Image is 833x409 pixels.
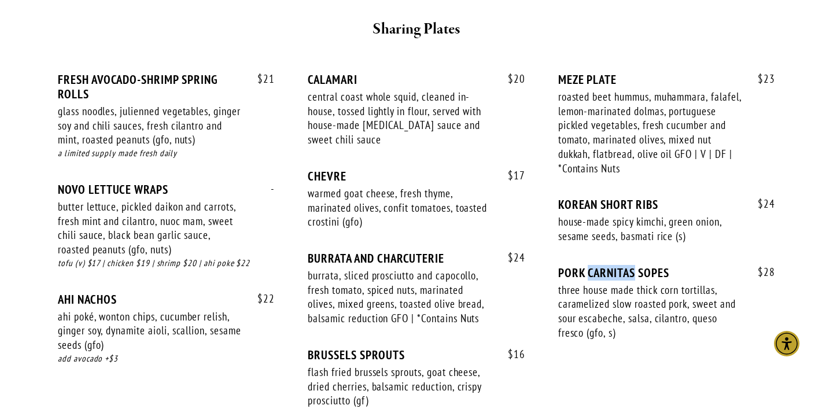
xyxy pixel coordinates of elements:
span: $ [508,168,514,182]
span: $ [758,72,764,86]
div: AHI NACHOS [58,292,275,307]
div: warmed goat cheese, fresh thyme, marinated olives, confit tomatoes, toasted crostini (gfo) [308,186,492,229]
div: FRESH AVOCADO-SHRIMP SPRING ROLLS [58,72,275,101]
div: butter lettuce, pickled daikon and carrots, fresh mint and cilantro, nuoc mam, sweet chili sauce,... [58,200,242,257]
div: NOVO LETTUCE WRAPS [58,182,275,197]
span: 23 [746,72,775,86]
div: KOREAN SHORT RIBS [558,197,775,212]
div: central coast whole squid, cleaned in-house, tossed lightly in flour, served with house-made [MED... [308,90,492,147]
span: 16 [496,348,525,361]
div: glass noodles, julienned vegetables, ginger soy and chili sauces, fresh cilantro and mint, roaste... [58,104,242,147]
div: a limited supply made fresh daily [58,147,275,160]
span: 17 [496,169,525,182]
span: $ [257,292,263,305]
div: add avocado +$3 [58,352,275,366]
span: $ [257,72,263,86]
div: BRUSSELS SPROUTS [308,348,525,362]
span: 24 [496,251,525,264]
div: PORK CARNITAS SOPES [558,266,775,280]
div: BURRATA AND CHARCUTERIE [308,251,525,266]
div: ahi poké, wonton chips, cucumber relish, ginger soy, dynamite aioli, scallion, sesame seeds (gfo) [58,309,242,352]
span: 21 [246,72,275,86]
span: 24 [746,197,775,211]
div: flash fried brussels sprouts, goat cheese, dried cherries, balsamic reduction, crispy prosciutto ... [308,365,492,408]
strong: Sharing Plates [373,19,460,39]
span: $ [508,250,514,264]
div: house-made spicy kimchi, green onion, sesame seeds, basmati rice (s) [558,215,742,243]
div: burrata, sliced prosciutto and capocollo, fresh tomato, spiced nuts, marinated olives, mixed gree... [308,268,492,326]
span: 20 [496,72,525,86]
div: three house made thick corn tortillas, caramelized slow roasted pork, sweet and sour escabeche, s... [558,283,742,340]
div: roasted beet hummus, muhammara, falafel, lemon-marinated dolmas, portuguese pickled vegetables, f... [558,90,742,175]
span: $ [508,72,514,86]
div: MEZE PLATE [558,72,775,87]
span: 28 [746,266,775,279]
div: Accessibility Menu [774,331,799,356]
span: - [259,182,275,196]
div: CALAMARI [308,72,525,87]
span: $ [508,347,514,361]
span: $ [758,197,764,211]
div: CHEVRE [308,169,525,183]
span: $ [758,265,764,279]
span: 22 [246,292,275,305]
div: tofu (v) $17 | chicken $19 | shrimp $20 | ahi poke $22 [58,257,275,270]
